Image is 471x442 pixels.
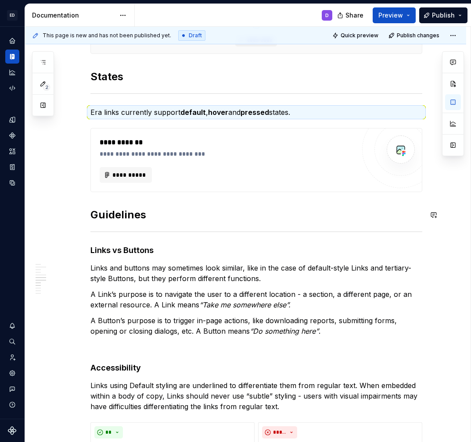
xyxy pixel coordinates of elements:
div: Documentation [32,11,115,20]
svg: Supernova Logo [8,426,17,435]
span: Preview [378,11,403,20]
div: ED [7,10,18,21]
a: Invite team [5,350,19,364]
a: Code automation [5,81,19,95]
em: “Do something here” [250,327,319,335]
a: Components [5,128,19,143]
button: Publish changes [386,29,443,42]
button: Preview [373,7,416,23]
a: Settings [5,366,19,380]
span: Draft [189,32,202,39]
button: Quick preview [330,29,382,42]
a: Design tokens [5,113,19,127]
div: D [325,12,329,19]
h2: Guidelines [90,208,422,222]
button: Contact support [5,382,19,396]
p: A Link’s purpose is to navigate the user to a different location - a section, a different page, o... [90,289,422,310]
strong: pressed [241,108,269,117]
button: ED [2,6,23,25]
a: Assets [5,144,19,158]
a: Analytics [5,65,19,79]
p: Links and buttons may sometimes look similar, like in the case of default-style Links and tertiar... [90,263,422,284]
p: Era links currently support , and states. [90,107,422,118]
p: Links using Default styling are underlined to differentiate them from regular text. When embedded... [90,380,422,412]
span: Publish changes [397,32,439,39]
strong: hover [208,108,228,117]
span: Publish [432,11,455,20]
em: “Take me somewhere else”. [199,300,291,309]
a: Documentation [5,50,19,64]
button: Search ⌘K [5,335,19,349]
h2: States [90,70,422,84]
span: This page is new and has not been published yet. [43,32,171,39]
button: Publish [419,7,467,23]
button: Share [333,7,369,23]
h4: Links vs Buttons [90,245,422,256]
a: Storybook stories [5,160,19,174]
h4: Accessibility [90,363,422,373]
span: Share [345,11,363,20]
a: Data sources [5,176,19,190]
button: Notifications [5,319,19,333]
span: 2 [43,84,50,91]
span: Quick preview [341,32,378,39]
strong: default [180,108,206,117]
p: A Button’s purpose is to trigger in-page actions, like downloading reports, submitting forms, ope... [90,315,422,336]
a: Home [5,34,19,48]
